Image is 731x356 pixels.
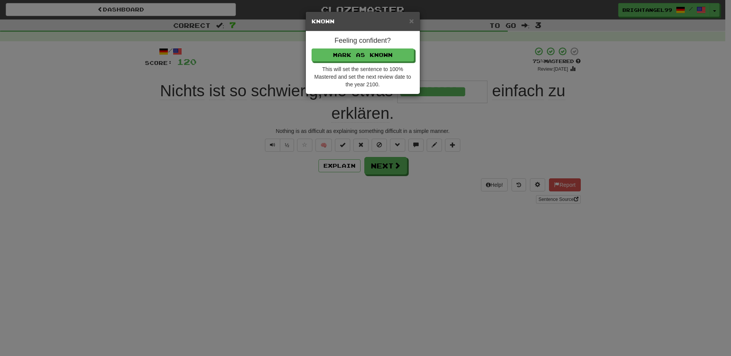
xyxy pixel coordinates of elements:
[312,49,414,61] button: Mark as Known
[312,65,414,88] div: This will set the sentence to 100% Mastered and set the next review date to the year 2100.
[409,16,414,25] span: ×
[312,18,414,25] h5: Known
[312,37,414,45] h4: Feeling confident?
[409,17,414,25] button: Close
